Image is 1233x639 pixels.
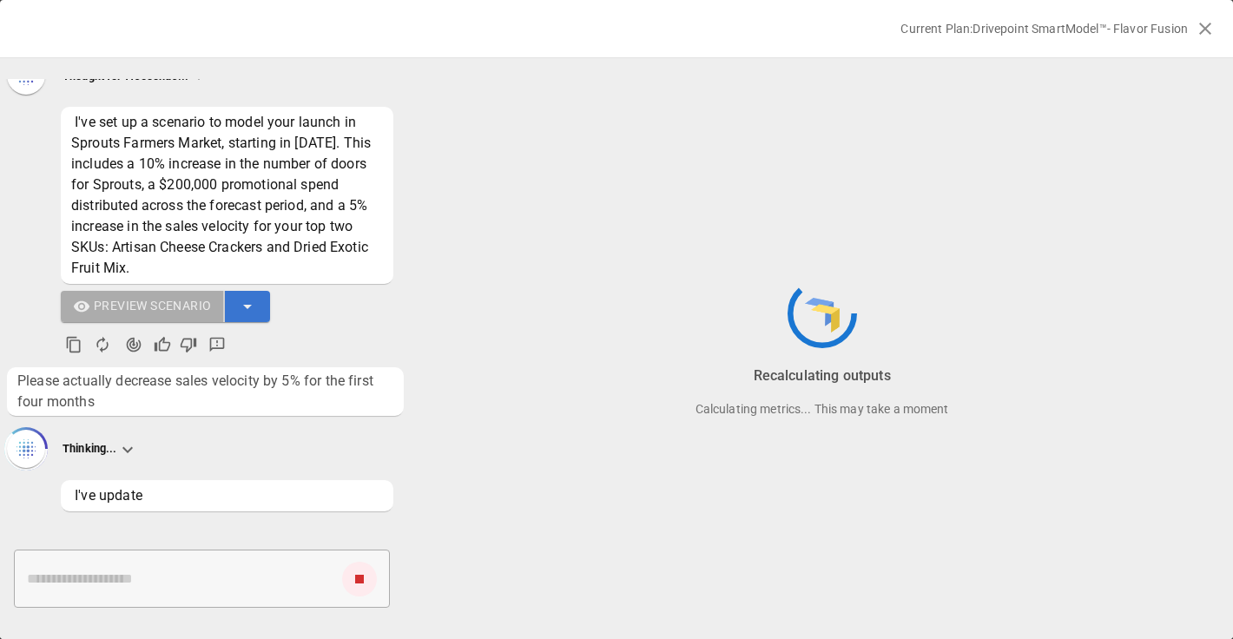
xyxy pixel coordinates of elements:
[805,298,840,333] img: Drivepoint
[61,332,87,358] button: Copy to clipboard
[411,400,1233,418] p: Calculating metrics... This may take a moment
[17,371,393,412] span: Please actually decrease sales velocity by 5% for the first four months
[201,329,233,360] button: Detailed Feedback
[342,562,377,596] button: cancel response
[61,291,226,322] button: Preview Scenario
[87,329,118,360] button: Regenerate Response
[71,114,374,276] span: I've set up a scenario to model your launch in Sprouts Farmers Market, starting in [DATE]. This i...
[149,332,175,358] button: Good Response
[63,441,117,457] p: Thinking...
[94,295,211,317] span: Preview Scenario
[14,437,38,461] img: Thinking
[75,487,142,504] span: I've update
[754,366,891,386] p: Recalculating outputs
[175,332,201,358] button: Bad Response
[118,329,149,360] button: Agent Changes Data
[900,20,1188,37] p: Current Plan: Drivepoint SmartModel™- Flavor Fusion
